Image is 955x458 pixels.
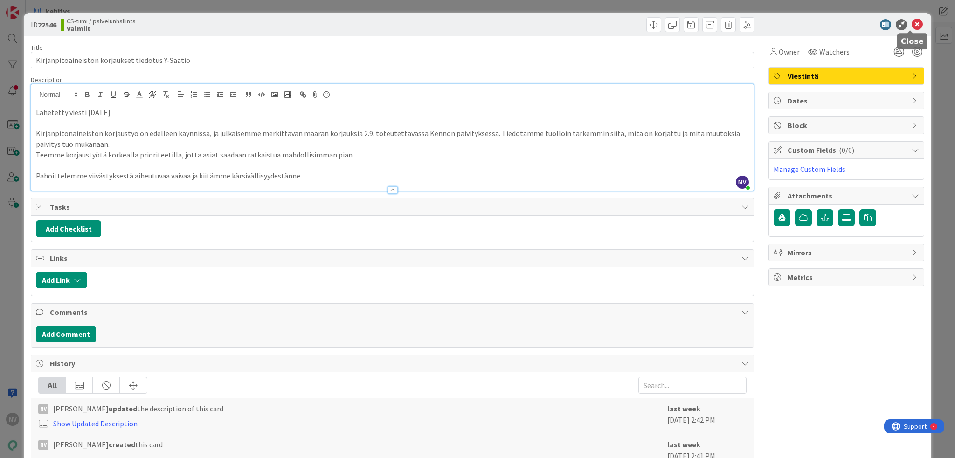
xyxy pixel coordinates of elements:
[788,144,907,156] span: Custom Fields
[50,358,737,369] span: History
[38,404,48,414] div: NV
[38,20,56,29] b: 22546
[109,440,135,449] b: created
[53,419,138,428] a: Show Updated Description
[788,272,907,283] span: Metrics
[31,19,56,30] span: ID
[788,120,907,131] span: Block
[36,171,749,181] p: Pahoittelemme viivästyksestä aiheutuvaa vaivaa ja kiitämme kärsivällisyydestänne.
[36,220,101,237] button: Add Checklist
[36,272,87,288] button: Add Link
[36,326,96,342] button: Add Comment
[53,439,163,450] span: [PERSON_NAME] this card
[20,1,42,13] span: Support
[48,4,51,11] div: 4
[736,176,749,189] span: NV
[36,107,749,118] p: Lähetetty viesti [DATE]
[788,95,907,106] span: Dates
[109,404,137,413] b: updated
[50,253,737,264] span: Links
[36,150,749,160] p: Teemme korjaustyötä korkealla prioriteetilla, jotta asiat saadaan ratkaistua mahdollisimman pian.
[667,440,700,449] b: last week
[31,75,63,84] span: Description
[31,43,43,52] label: Title
[36,128,749,149] p: Kirjanpitonaineiston korjaustyö on edelleen käynnissä, ja julkaisemme merkittävän määrän korjauks...
[839,145,854,155] span: ( 0/0 )
[38,440,48,450] div: NV
[638,377,747,394] input: Search...
[31,52,754,68] input: type card name here...
[788,247,907,258] span: Mirrors
[39,377,66,393] div: All
[774,164,845,174] a: Manage Custom Fields
[67,25,136,32] b: Valmiit
[788,190,907,201] span: Attachments
[50,201,737,212] span: Tasks
[901,37,924,46] h5: Close
[50,307,737,318] span: Comments
[779,46,800,57] span: Owner
[788,70,907,82] span: Viestintä
[53,403,223,414] span: [PERSON_NAME] the description of this card
[67,17,136,25] span: CS-tiimi / palvelunhallinta
[819,46,850,57] span: Watchers
[667,403,747,429] div: [DATE] 2:42 PM
[667,404,700,413] b: last week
